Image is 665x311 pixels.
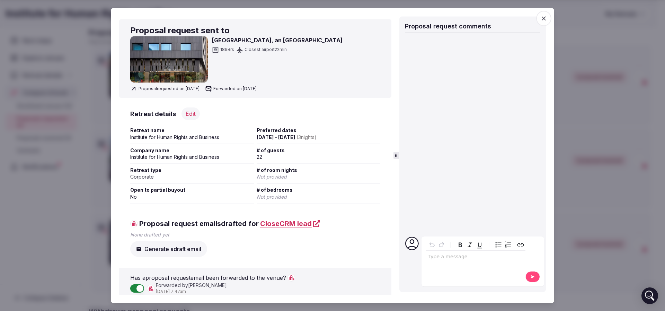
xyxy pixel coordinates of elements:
[494,240,503,250] button: Bulleted list
[130,187,254,193] span: Open to partial buyout
[257,127,380,134] span: Preferred dates
[257,154,380,161] div: 22
[130,127,254,134] span: Retreat name
[475,240,485,250] button: Underline
[296,134,317,140] span: ( 3 night s )
[205,86,257,93] span: Forwarded on [DATE]
[212,36,343,44] h3: [GEOGRAPHIC_DATA], an [GEOGRAPHIC_DATA]
[130,193,254,200] div: No
[130,274,286,282] p: Has a proposal request email been forwarded to the venue?
[130,219,320,228] span: Proposal request emails drafted for
[455,240,465,250] button: Bold
[130,241,207,257] button: Generate adraft email
[156,282,227,289] span: Forwarded by [PERSON_NAME]
[257,147,380,154] span: # of guests
[130,110,176,118] h3: Retreat details
[130,174,254,181] div: Corporate
[130,86,199,93] span: Proposal requested on [DATE]
[245,47,287,53] span: Closest airport 22 min
[257,134,317,140] span: [DATE] - [DATE]
[257,167,380,174] span: # of room nights
[503,240,513,250] button: Numbered list
[516,240,525,250] button: Create link
[130,147,254,154] span: Company name
[257,194,287,200] span: Not provided
[426,251,525,265] div: editable markdown
[257,187,380,193] span: # of bedrooms
[181,108,200,120] button: Edit
[494,240,513,250] div: toggle group
[130,134,254,141] div: Institute for Human Rights and Business
[130,25,380,36] h2: Proposal request sent to
[130,231,380,238] p: None drafted yet
[130,154,254,161] div: Institute for Human Rights and Business
[130,167,254,174] span: Retreat type
[156,289,227,295] span: [DATE] 7:47am
[260,219,320,228] a: CloseCRM lead
[220,47,234,53] span: 189 Brs
[465,240,475,250] button: Italic
[130,36,208,83] img: Hotel Indigo Barcelona Plaza Espana, an IHG Hotel
[405,23,491,30] span: Proposal request comments
[257,174,287,180] span: Not provided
